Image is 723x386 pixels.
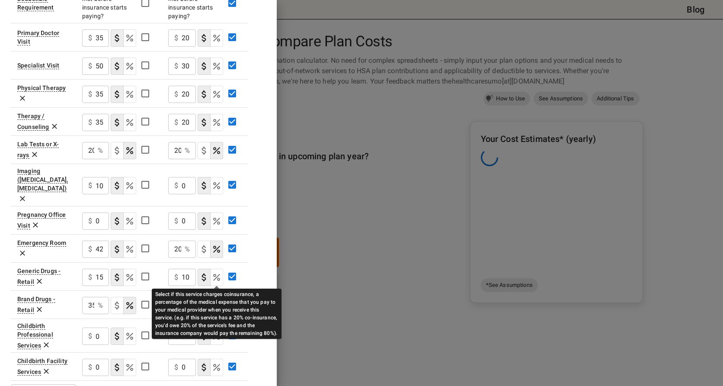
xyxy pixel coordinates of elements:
[17,267,61,286] div: 30 day supply of generic drugs picked up from store. Over 80% of drug purchases are for generic d...
[88,362,92,373] p: $
[198,29,223,47] div: cost type
[88,33,92,43] p: $
[198,142,223,159] div: cost type
[199,180,209,191] svg: Select if this service charges a copay (or copayment), a set dollar amount (e.g. $30) you pay to ...
[198,177,211,194] button: copayment
[123,212,136,230] button: coinsurance
[210,241,223,258] button: coinsurance
[111,212,136,230] div: cost type
[112,244,122,254] svg: Select if this service charges a copay (or copayment), a set dollar amount (e.g. $30) you pay to ...
[111,86,136,103] div: cost type
[198,114,223,131] div: cost type
[111,58,124,75] button: copayment
[111,269,136,286] div: cost type
[125,33,135,43] svg: Select if this service charges coinsurance, a percentage of the medical expense that you pay to y...
[111,269,124,286] button: copayment
[98,300,103,311] p: %
[210,269,223,286] button: coinsurance
[199,33,209,43] svg: Select if this service charges a copay (or copayment), a set dollar amount (e.g. $30) you pay to ...
[111,328,136,345] div: cost type
[123,177,136,194] button: coinsurance
[123,142,136,159] button: coinsurance
[17,239,66,247] div: Emergency Room
[123,269,136,286] button: coinsurance
[210,177,223,194] button: coinsurance
[112,61,122,71] svg: Select if this service charges a copay (or copayment), a set dollar amount (e.g. $30) you pay to ...
[198,177,223,194] div: cost type
[123,86,136,103] button: coinsurance
[123,328,136,345] button: coinsurance
[112,362,122,373] svg: Select if this service charges a copay (or copayment), a set dollar amount (e.g. $30) you pay to ...
[112,33,122,43] svg: Select if this service charges a copay (or copayment), a set dollar amount (e.g. $30) you pay to ...
[111,241,136,258] div: cost type
[198,269,211,286] button: copayment
[210,359,223,376] button: coinsurance
[174,362,178,373] p: $
[211,89,222,100] svg: Select if this service charges coinsurance, a percentage of the medical expense that you pay to y...
[111,359,136,376] div: cost type
[123,297,136,314] button: coinsurance
[88,89,92,100] p: $
[111,29,124,47] button: copayment
[211,362,222,373] svg: Select if this service charges coinsurance, a percentage of the medical expense that you pay to y...
[88,272,92,283] p: $
[198,212,211,230] button: copayment
[210,29,223,47] button: coinsurance
[17,211,66,229] div: Prenatal care visits for routine pregnancy monitoring and checkups throughout pregnancy.
[125,180,135,191] svg: Select if this service charges coinsurance, a percentage of the medical expense that you pay to y...
[125,89,135,100] svg: Select if this service charges coinsurance, a percentage of the medical expense that you pay to y...
[210,212,223,230] button: coinsurance
[112,216,122,226] svg: Select if this service charges a copay (or copayment), a set dollar amount (e.g. $30) you pay to ...
[111,297,136,314] div: cost type
[123,58,136,75] button: coinsurance
[112,145,122,156] svg: Select if this service charges a copay (or copayment), a set dollar amount (e.g. $30) you pay to ...
[125,272,135,283] svg: Select if this service charges coinsurance, a percentage of the medical expense that you pay to y...
[111,29,136,47] div: cost type
[88,216,92,226] p: $
[123,241,136,258] button: coinsurance
[174,216,178,226] p: $
[17,167,68,192] div: Imaging (MRI, PET, CT)
[174,61,178,71] p: $
[125,117,135,128] svg: Select if this service charges coinsurance, a percentage of the medical expense that you pay to y...
[199,89,209,100] svg: Select if this service charges a copay (or copayment), a set dollar amount (e.g. $30) you pay to ...
[174,117,178,128] p: $
[111,177,124,194] button: copayment
[17,141,59,159] div: Lab Tests or X-rays
[112,180,122,191] svg: Select if this service charges a copay (or copayment), a set dollar amount (e.g. $30) you pay to ...
[198,86,211,103] button: copayment
[210,58,223,75] button: coinsurance
[211,33,222,43] svg: Select if this service charges coinsurance, a percentage of the medical expense that you pay to y...
[198,114,211,131] button: copayment
[198,359,211,376] button: copayment
[111,142,124,159] button: copayment
[198,86,223,103] div: cost type
[88,180,92,191] p: $
[198,359,223,376] div: cost type
[199,145,209,156] svg: Select if this service charges a copay (or copayment), a set dollar amount (e.g. $30) you pay to ...
[17,29,59,45] div: Visit to your primary doctor for general care (also known as a Primary Care Provider, Primary Car...
[111,241,124,258] button: copayment
[199,216,209,226] svg: Select if this service charges a copay (or copayment), a set dollar amount (e.g. $30) you pay to ...
[88,244,92,254] p: $
[125,300,135,311] svg: Select if this service charges coinsurance, a percentage of the medical expense that you pay to y...
[88,117,92,128] p: $
[210,114,223,131] button: coinsurance
[210,86,223,103] button: coinsurance
[185,145,190,156] p: %
[125,61,135,71] svg: Select if this service charges coinsurance, a percentage of the medical expense that you pay to y...
[198,269,223,286] div: cost type
[125,145,135,156] svg: Select if this service charges coinsurance, a percentage of the medical expense that you pay to y...
[210,142,223,159] button: coinsurance
[211,244,222,254] svg: Select if this service charges coinsurance, a percentage of the medical expense that you pay to y...
[125,331,135,341] svg: Select if this service charges coinsurance, a percentage of the medical expense that you pay to y...
[88,331,92,341] p: $
[185,244,190,254] p: %
[199,272,209,283] svg: Select if this service charges a copay (or copayment), a set dollar amount (e.g. $30) you pay to ...
[111,58,136,75] div: cost type
[198,58,211,75] button: copayment
[198,29,211,47] button: copayment
[123,359,136,376] button: coinsurance
[174,89,178,100] p: $
[199,362,209,373] svg: Select if this service charges a copay (or copayment), a set dollar amount (e.g. $30) you pay to ...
